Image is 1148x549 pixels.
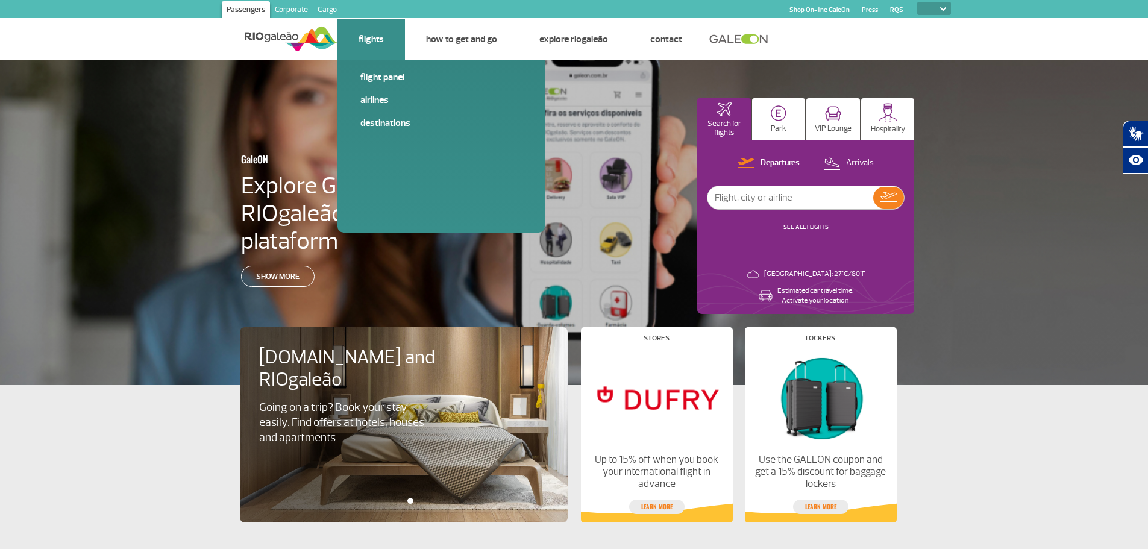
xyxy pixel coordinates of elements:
[1123,121,1148,147] button: Abrir tradutor de língua de sinais.
[703,119,745,137] p: Search for flights
[754,454,886,490] p: Use the GALEON coupon and get a 15% discount for baggage lockers
[871,125,905,134] p: Hospitality
[771,105,786,121] img: carParkingHome.svg
[360,116,522,130] a: Destinations
[259,400,430,445] p: Going on a trip? Book your stay easily. Find offers at hotels, houses and apartments
[754,351,886,444] img: Lockers
[780,222,832,232] button: SEE ALL FLIGHTS
[650,33,682,45] a: Contact
[717,102,732,116] img: airplaneHomeActive.svg
[644,335,670,342] h4: Stores
[806,98,860,140] button: VIP Lounge
[789,6,850,14] a: Shop On-line GaleOn
[707,186,873,209] input: Flight, city or airline
[764,269,865,279] p: [GEOGRAPHIC_DATA]: 27°C/80°F
[761,157,800,169] p: Departures
[825,106,841,121] img: vipRoom.svg
[815,124,852,133] p: VIP Lounge
[259,347,451,391] h4: [DOMAIN_NAME] and RIOgaleão
[241,172,501,255] h4: Explore GaleON: RIOgaleão’s digital plataform
[1123,147,1148,174] button: Abrir recursos assistivos.
[591,351,722,444] img: Stores
[806,335,835,342] h4: Lockers
[259,347,548,445] a: [DOMAIN_NAME] and RIOgaleãoGoing on a trip? Book your stay easily. Find offers at hotels, houses ...
[359,33,384,45] a: Flights
[697,98,751,140] button: Search for flights
[793,500,848,514] a: Learn more
[270,1,313,20] a: Corporate
[820,155,877,171] button: Arrivals
[861,98,915,140] button: Hospitality
[862,6,878,14] a: Press
[771,124,786,133] p: Park
[783,223,829,231] a: SEE ALL FLIGHTS
[313,1,342,20] a: Cargo
[539,33,608,45] a: Explore RIOgaleão
[1123,121,1148,174] div: Plugin de acessibilidade da Hand Talk.
[629,500,685,514] a: Learn more
[846,157,874,169] p: Arrivals
[426,33,497,45] a: How to get and go
[890,6,903,14] a: RQS
[222,1,270,20] a: Passengers
[734,155,803,171] button: Departures
[777,286,853,306] p: Estimated car travel time: Activate your location
[591,454,722,490] p: Up to 15% off when you book your international flight in advance
[752,98,806,140] button: Park
[360,71,522,84] a: Flight panel
[241,146,442,172] h3: GaleON
[879,103,897,122] img: hospitality.svg
[360,93,522,107] a: Airlines
[241,266,315,287] a: Show more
